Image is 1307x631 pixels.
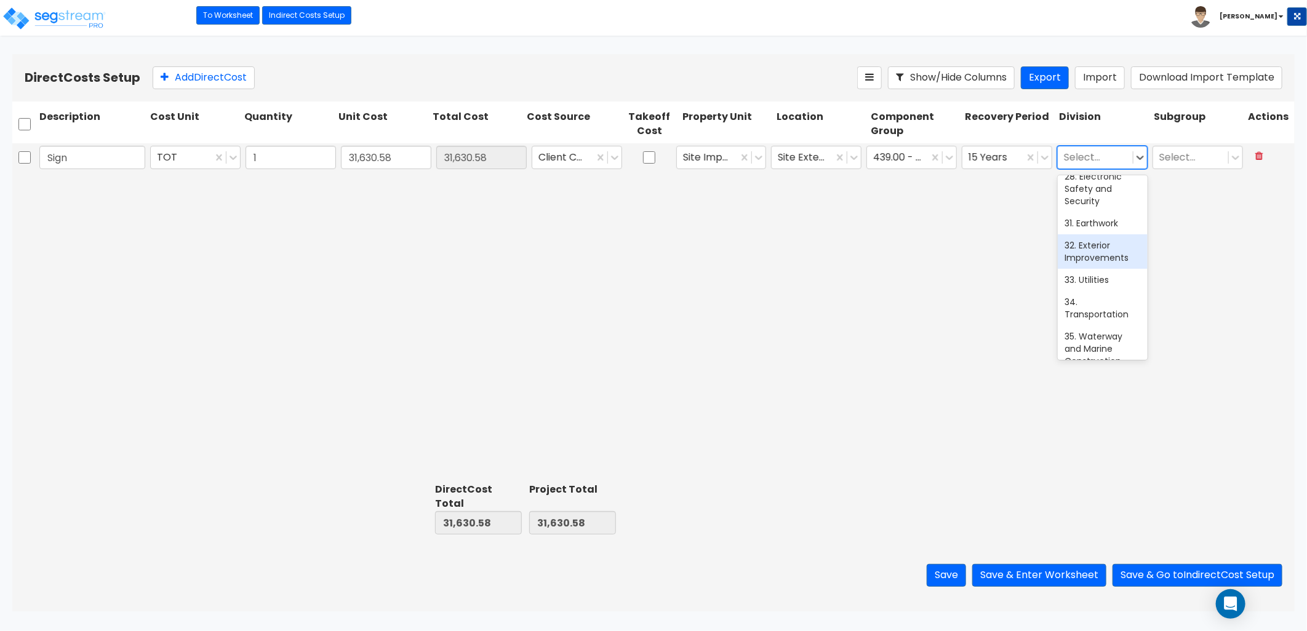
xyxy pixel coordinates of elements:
div: Property Unit [680,108,774,141]
img: logo_pro_r.png [2,6,106,31]
div: 32. Exterior Improvements [1058,234,1148,269]
div: Direct Cost Total [435,483,522,511]
div: 31. Earthwork [1058,212,1148,234]
div: Cost Source [524,108,618,141]
div: Site Exterior [771,146,861,169]
button: Export [1021,66,1069,89]
div: Quantity [242,108,336,141]
b: Direct Costs Setup [25,69,140,86]
b: [PERSON_NAME] [1220,12,1277,21]
div: Site Improvements [676,146,767,169]
a: Indirect Costs Setup [262,6,351,25]
div: 34. Transportation [1058,291,1148,325]
button: Save & Enter Worksheet [972,564,1106,587]
div: Open Intercom Messenger [1216,589,1245,619]
div: Recovery Period [963,108,1057,141]
button: Show/Hide Columns [888,66,1015,89]
div: Total Cost [430,108,524,141]
div: Takeoff Cost [618,108,680,141]
button: Delete Row [1248,146,1271,167]
div: Actions [1245,108,1295,141]
div: 15 Years [962,146,1052,169]
div: Client Cost [532,146,622,169]
div: Location [775,108,869,141]
div: Project Total [529,483,616,497]
div: Unit Cost [336,108,430,141]
button: Reorder Items [857,66,882,89]
button: Import [1075,66,1125,89]
div: Division [1057,108,1151,141]
div: 33. Utilities [1058,269,1148,291]
div: Description [37,108,148,141]
button: Download Import Template [1131,66,1282,89]
img: avatar.png [1190,6,1212,28]
div: Subgroup [1151,108,1245,141]
div: Component Group [869,108,963,141]
button: AddDirectCost [153,66,255,89]
div: TOT [150,146,241,169]
button: Save & Go toIndirectCost Setup [1113,564,1282,587]
div: 35. Waterway and Marine Construction [1058,325,1148,372]
div: 439.00 - SITE SIGNAGE [866,146,957,169]
div: Cost Unit [148,108,242,141]
div: 28. Electronic Safety and Security [1058,165,1148,212]
button: Save [927,564,966,587]
a: To Worksheet [196,6,260,25]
